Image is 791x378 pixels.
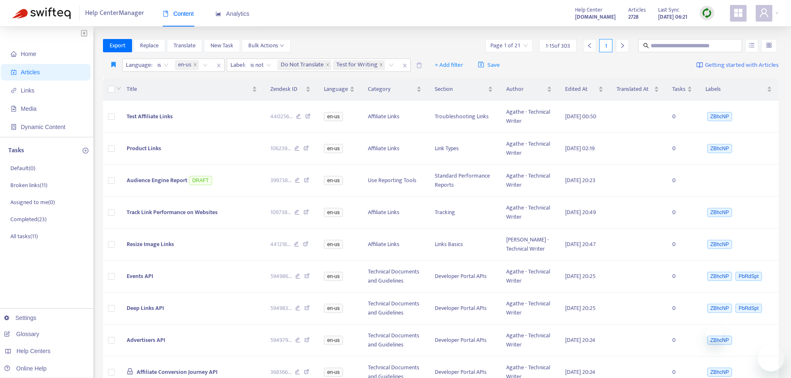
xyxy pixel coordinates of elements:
th: Language [317,78,361,101]
td: 0 [666,165,699,197]
span: plus-circle [83,148,88,154]
a: Settings [4,315,37,321]
th: Translated At [610,78,666,101]
span: 109738 ... [270,208,291,217]
span: Help Center Manager [85,5,144,21]
td: Link Types [428,133,500,165]
td: Agathe - Technical Writer [500,261,558,293]
td: 0 [666,261,699,293]
strong: [DATE] 06:21 [658,12,687,22]
span: Product Links [127,144,161,153]
td: Developer Portal APIs [428,324,500,356]
td: Affiliate Links [361,197,428,229]
span: Articles [21,69,40,76]
p: Assigned to me ( 0 ) [10,198,55,207]
span: close [399,61,410,71]
button: saveSave [472,59,506,72]
span: [DATE] 20:47 [565,239,596,249]
span: PbRdSpt [735,272,762,281]
span: Section [435,85,486,94]
strong: 2728 [628,12,639,22]
span: 368366 ... [270,368,291,377]
span: en-us [324,368,343,377]
span: Analytics [216,10,250,17]
span: Save [478,60,500,70]
span: Links [21,87,34,94]
th: Author [500,78,558,101]
span: Test for Writing [333,60,385,70]
td: Developer Portal APIs [428,293,500,324]
span: Help Centers [17,348,51,354]
td: 0 [666,324,699,356]
span: 440256 ... [270,112,293,121]
td: Affiliate Links [361,101,428,133]
p: Completed ( 23 ) [10,215,47,224]
span: Last Sync [658,5,679,15]
span: close [379,63,383,68]
button: Translate [167,39,202,52]
td: Agathe - Technical Writer [500,324,558,356]
span: delete [416,62,422,68]
button: Export [103,39,132,52]
button: New Task [204,39,240,52]
span: en-us [324,272,343,281]
span: Language : [122,59,154,71]
span: Do Not Translate [277,60,331,70]
span: en-us [324,304,343,313]
span: [DATE] 02:19 [565,144,595,153]
span: ZBhcNP [707,272,732,281]
span: 594986 ... [270,272,292,281]
th: Zendesk ID [264,78,318,101]
span: Deep Links API [127,303,164,313]
span: ZBhcNP [707,368,732,377]
td: Developer Portal APIs [428,261,500,293]
td: Links Basics [428,229,500,261]
span: Bulk Actions [248,41,284,50]
span: Resize Image Links [127,239,174,249]
th: Section [428,78,500,101]
td: Affiliate Links [361,229,428,261]
span: Export [110,41,125,50]
span: unordered-list [749,42,754,48]
iframe: Close message [706,325,723,341]
span: file-image [11,106,17,112]
span: close [193,63,197,68]
span: 1 - 15 of 303 [546,41,570,50]
td: 0 [666,229,699,261]
span: 399738 ... [270,176,291,185]
span: save [478,61,484,68]
div: 1 [599,39,612,52]
span: [DATE] 20:25 [565,271,595,281]
span: search [643,43,649,49]
td: Technical Documents and Guidelines [361,324,428,356]
span: DRAFT [189,176,212,185]
img: sync.dc5367851b00ba804db3.png [702,8,712,18]
th: Tasks [666,78,699,101]
span: Zendesk ID [270,85,304,94]
th: Title [120,78,263,101]
span: 594983 ... [270,304,292,313]
span: Getting started with Articles [705,61,779,70]
span: New Task [211,41,233,50]
a: Glossary [4,331,39,337]
img: Swifteq [12,7,71,19]
span: [DATE] 20:49 [565,207,596,217]
td: Agathe - Technical Writer [500,165,558,197]
td: Agathe - Technical Writer [500,133,558,165]
p: Broken links ( 11 ) [10,181,47,190]
span: down [116,86,121,91]
span: ZBhcNP [707,144,732,153]
span: close [213,61,224,71]
span: + Add filter [435,60,463,70]
td: 0 [666,133,699,165]
button: unordered-list [745,39,758,52]
td: Agathe - Technical Writer [500,293,558,324]
span: Author [506,85,545,94]
span: Advertisers API [127,335,165,345]
span: Do Not Translate [281,60,324,70]
span: account-book [11,69,17,75]
span: link [11,88,17,93]
span: [DATE] 00:50 [565,112,596,121]
td: 0 [666,197,699,229]
span: Content [163,10,194,17]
